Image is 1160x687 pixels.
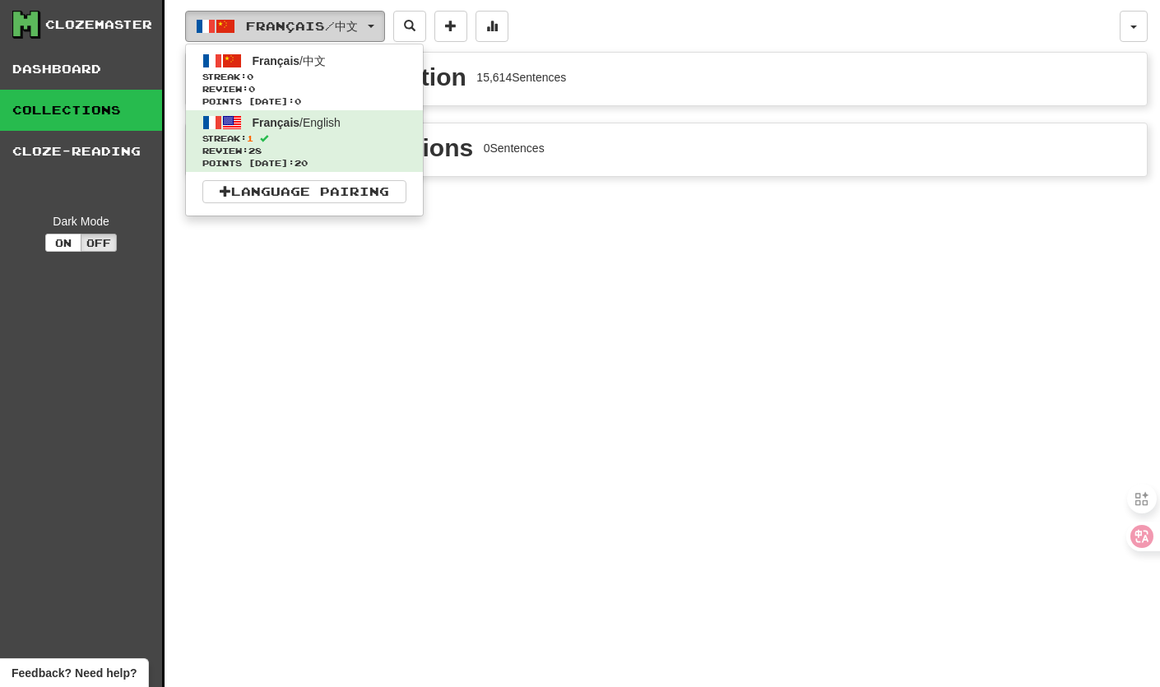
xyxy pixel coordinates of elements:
div: Clozemaster [45,16,152,33]
span: / English [253,116,341,129]
span: 1 [247,133,253,143]
span: Open feedback widget [12,665,137,681]
button: Add sentence to collection [434,11,467,42]
span: Français / 中文 [246,19,358,33]
button: On [45,234,81,252]
div: Dark Mode [12,213,150,230]
span: Français [253,54,300,67]
span: Streak: [202,71,406,83]
span: Français [253,116,300,129]
span: Review: 0 [202,83,406,95]
span: Review: 28 [202,145,406,157]
div: 0 Sentences [484,140,545,156]
a: Français/EnglishStreak:1 Review:28Points [DATE]:20 [186,110,423,172]
span: Streak: [202,132,406,145]
span: 0 [247,72,253,81]
button: Français/中文 [185,11,385,42]
button: Off [81,234,117,252]
span: / 中文 [253,54,326,67]
span: Points [DATE]: 20 [202,157,406,169]
button: More stats [476,11,508,42]
a: Français/中文Streak:0 Review:0Points [DATE]:0 [186,49,423,110]
div: 15,614 Sentences [476,69,566,86]
button: Search sentences [393,11,426,42]
span: Points [DATE]: 0 [202,95,406,108]
a: Language Pairing [202,180,406,203]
